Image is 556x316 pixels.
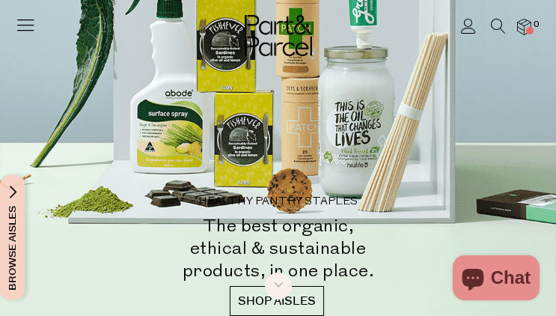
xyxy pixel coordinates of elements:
a: 0 [517,19,531,34]
h2: The best organic, ethical & sustainable products, in one place. [183,215,374,282]
img: Part&Parcel [245,15,312,56]
span: 0 [530,18,543,31]
inbox-online-store-chat: Shopify online store chat [448,255,544,304]
a: SHOP AISLES [230,286,324,316]
span: Browse Aisles [4,175,21,300]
